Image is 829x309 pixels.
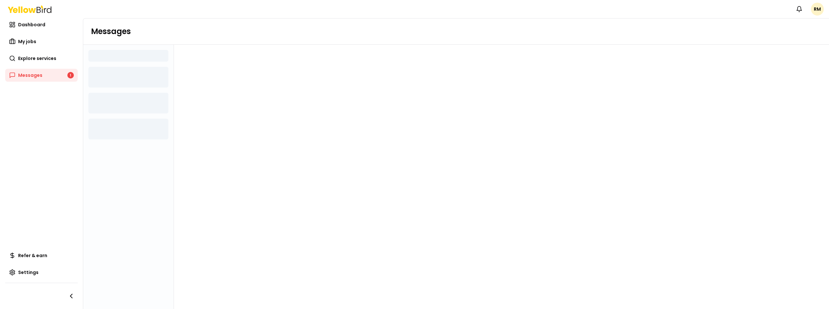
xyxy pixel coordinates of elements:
[5,266,78,279] a: Settings
[67,72,74,78] div: 1
[5,69,78,82] a: Messages1
[18,38,36,45] span: My jobs
[5,35,78,48] a: My jobs
[5,52,78,65] a: Explore services
[811,3,824,16] span: RM
[18,21,45,28] span: Dashboard
[5,249,78,262] a: Refer & earn
[5,18,78,31] a: Dashboard
[18,252,47,259] span: Refer & earn
[91,26,821,37] h1: Messages
[18,55,56,62] span: Explore services
[18,72,42,78] span: Messages
[18,269,39,276] span: Settings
